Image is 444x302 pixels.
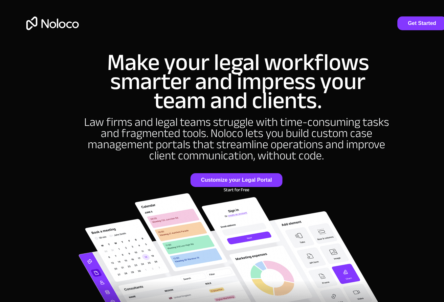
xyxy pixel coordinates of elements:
[224,185,249,194] span: Start for Free
[107,40,369,123] span: Make your legal workflows smarter and impress your team and clients.
[190,173,282,187] a: Customize your Legal Portal
[84,111,389,167] span: Law firms and legal teams struggle with time-consuming tasks and fragmented tools. Noloco lets yo...
[408,20,436,26] strong: Get Started
[201,177,272,183] strong: Customize your Legal Portal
